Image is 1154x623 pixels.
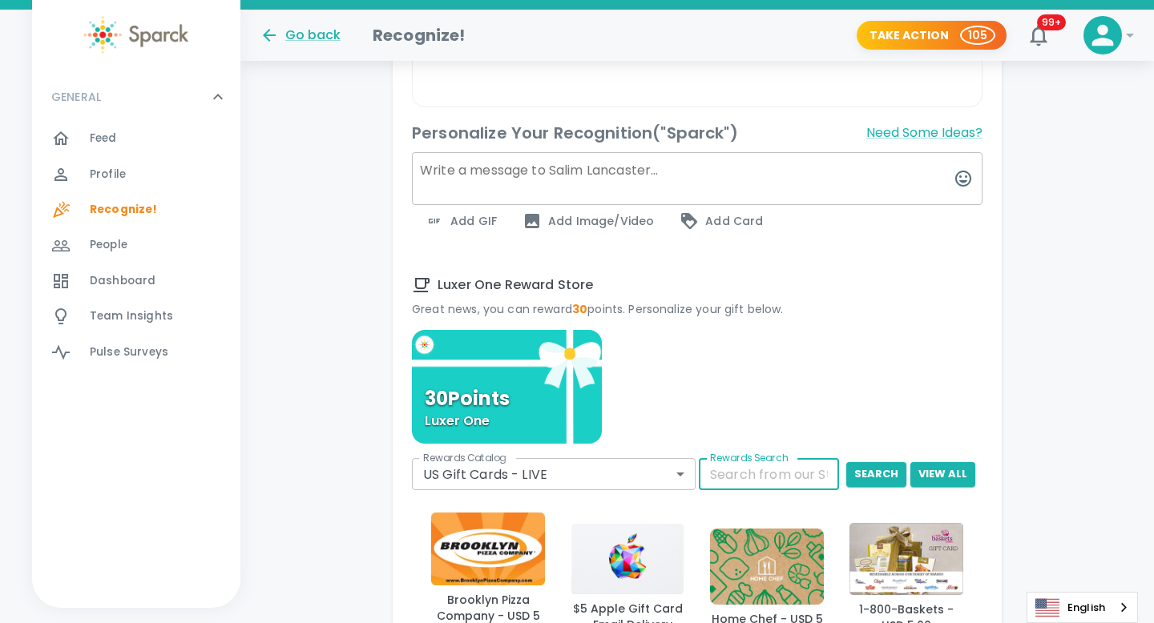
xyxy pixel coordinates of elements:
[32,227,240,263] a: People
[431,512,545,585] img: Brooklyn Pizza Company - USD 5
[425,412,490,431] p: Luxer One
[90,131,117,147] span: Feed
[425,389,510,408] p: 30 Points
[1027,592,1138,623] aside: Language selected: English
[523,211,654,231] span: Add Image/Video
[968,27,987,43] p: 105
[910,462,975,487] button: View All
[32,16,240,54] a: Sparck logo
[412,458,696,490] div: US Gift Cards - LIVE
[90,202,158,218] span: Recognize!
[857,21,1007,50] button: Take Action 105
[32,73,240,121] div: GENERAL
[260,26,341,45] button: Go back
[32,263,240,299] a: Dashboard
[90,167,126,183] span: Profile
[32,335,240,370] a: Pulse Surveys
[412,330,602,444] button: 30PointsLuxer One
[373,22,466,48] h1: Recognize!
[84,16,188,54] img: Sparck logo
[90,273,155,289] span: Dashboard
[710,529,824,605] img: Home Chef - USD 5
[846,462,906,487] button: search
[1027,592,1138,623] div: Language
[571,523,684,594] img: $5 Apple Gift Card - Email Delivery
[32,157,240,192] a: Profile
[699,458,839,490] input: Search from our Store
[710,451,789,464] label: Rewards Search
[1019,16,1058,54] button: 99+
[1037,14,1066,30] span: 99+
[572,301,587,317] span: 30
[32,192,240,227] a: Recognize!
[32,299,240,334] a: Team Insights
[849,523,963,595] img: 1-800-Baskets - USD 5.00
[412,275,983,295] span: Luxer One Reward Store
[425,211,497,231] span: Add GIF
[412,301,983,317] div: Great news, you can reward points. Personalize your gift below.
[90,344,168,360] span: Pulse Surveys
[32,121,240,376] div: GENERAL
[412,120,738,146] h6: Personalize Your Recognition ("Sparck")
[866,120,983,146] button: Need Some Ideas?
[90,308,173,324] span: Team Insights
[1027,593,1137,622] a: English
[680,211,763,231] span: Add Card
[423,451,506,464] label: Rewards Catalog
[51,89,101,105] p: GENERAL
[90,237,127,253] span: People
[32,121,240,156] a: Feed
